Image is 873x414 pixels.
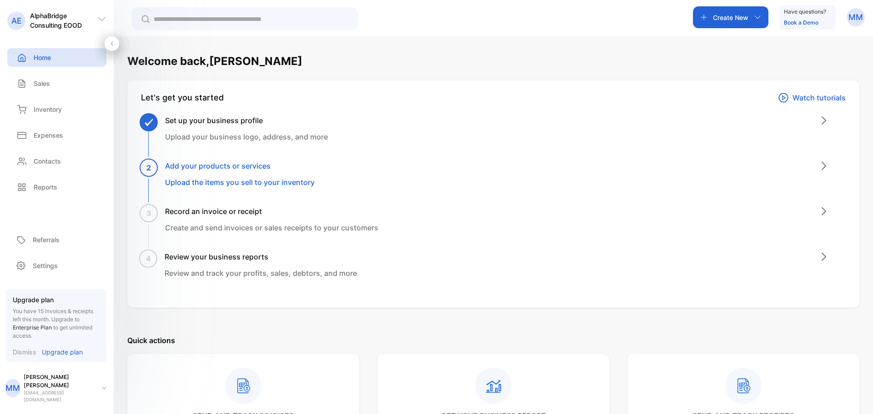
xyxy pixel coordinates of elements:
h3: Add your products or services [165,160,315,171]
p: Upgrade plan [13,295,99,304]
p: Sales [34,79,50,88]
p: [PERSON_NAME] [PERSON_NAME] [24,373,95,389]
p: Referrals [33,235,60,244]
p: Expenses [34,130,63,140]
h3: Set up your business profile [165,115,328,126]
span: Upgrade to to get unlimited access. [13,316,92,339]
p: Inventory [34,105,62,114]
p: Home [34,53,51,62]
p: Create New [713,13,748,22]
p: AE [11,15,22,27]
p: Have questions? [784,7,826,16]
button: MM [847,6,865,28]
span: 3 [146,208,151,219]
p: Watch tutorials [793,92,846,103]
span: 2 [146,162,151,173]
p: Upload your business logo, address, and more [165,131,328,142]
p: Review and track your profits, sales, debtors, and more [165,268,357,279]
h1: Welcome back, [PERSON_NAME] [127,53,302,70]
p: AlphaBridge Consulting EOOD [30,11,97,30]
p: Create and send invoices or sales receipts to your customers [165,222,378,233]
p: Upload the items you sell to your inventory [165,177,315,188]
a: Upgrade plan [36,347,83,357]
span: Enterprise Plan [13,324,52,331]
p: Dismiss [13,347,36,357]
p: Settings [33,261,58,270]
button: Create New [693,6,768,28]
div: Let's get you started [141,91,224,104]
span: 4 [146,253,151,264]
p: Quick actions [127,335,859,346]
p: MM [5,382,20,394]
a: Book a Demo [784,19,818,26]
p: You have 15 invoices & receipts left this month. [13,307,99,340]
h3: Record an invoice or receipt [165,206,378,217]
p: [EMAIL_ADDRESS][DOMAIN_NAME] [24,389,95,403]
h3: Review your business reports [165,251,357,262]
p: MM [848,11,863,23]
p: Reports [34,182,57,192]
a: Watch tutorials [778,91,846,104]
p: Contacts [34,156,61,166]
p: Upgrade plan [42,347,83,357]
